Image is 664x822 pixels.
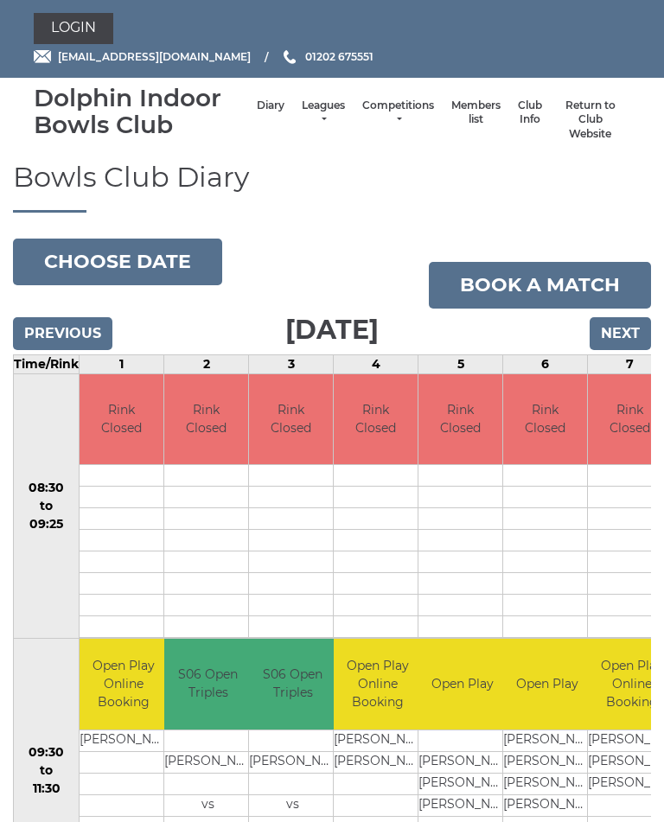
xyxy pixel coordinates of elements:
td: 08:30 to 09:25 [14,373,80,639]
input: Previous [13,317,112,350]
td: Rink Closed [164,374,248,465]
td: Rink Closed [503,374,587,465]
a: Competitions [362,99,434,127]
td: 6 [503,354,588,373]
a: Book a match [429,262,651,309]
input: Next [590,317,651,350]
td: 4 [334,354,418,373]
span: 01202 675551 [305,50,373,63]
td: Open Play Online Booking [334,639,421,730]
td: 3 [249,354,334,373]
td: vs [164,794,252,816]
td: S06 Open Triples [164,639,252,730]
a: Login [34,13,113,44]
td: Open Play [503,639,591,730]
td: 1 [80,354,164,373]
a: Club Info [518,99,542,127]
a: Email [EMAIL_ADDRESS][DOMAIN_NAME] [34,48,251,65]
td: [PERSON_NAME] [164,751,252,773]
td: S06 Open Triples [249,639,336,730]
td: [PERSON_NAME] [503,751,591,773]
a: Return to Club Website [559,99,622,142]
span: [EMAIL_ADDRESS][DOMAIN_NAME] [58,50,251,63]
div: Dolphin Indoor Bowls Club [34,85,248,138]
td: Open Play Online Booking [80,639,167,730]
button: Choose date [13,239,222,285]
td: [PERSON_NAME] [503,773,591,794]
h1: Bowls Club Diary [13,162,651,212]
a: Leagues [302,99,345,127]
td: 5 [418,354,503,373]
td: [PERSON_NAME] [249,751,336,773]
a: Members list [451,99,501,127]
a: Phone us 01202 675551 [281,48,373,65]
td: [PERSON_NAME] [418,773,506,794]
td: [PERSON_NAME] [503,794,591,816]
td: Open Play [418,639,506,730]
td: [PERSON_NAME] [503,730,591,751]
td: [PERSON_NAME] [418,751,506,773]
img: Email [34,50,51,63]
td: vs [249,794,336,816]
img: Phone us [284,50,296,64]
td: [PERSON_NAME] [418,794,506,816]
td: Rink Closed [334,374,418,465]
td: [PERSON_NAME] [334,730,421,751]
td: Rink Closed [418,374,502,465]
td: [PERSON_NAME] [80,730,167,751]
td: 2 [164,354,249,373]
a: Diary [257,99,284,113]
td: Rink Closed [249,374,333,465]
td: Time/Rink [14,354,80,373]
td: [PERSON_NAME] [334,751,421,773]
td: Rink Closed [80,374,163,465]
